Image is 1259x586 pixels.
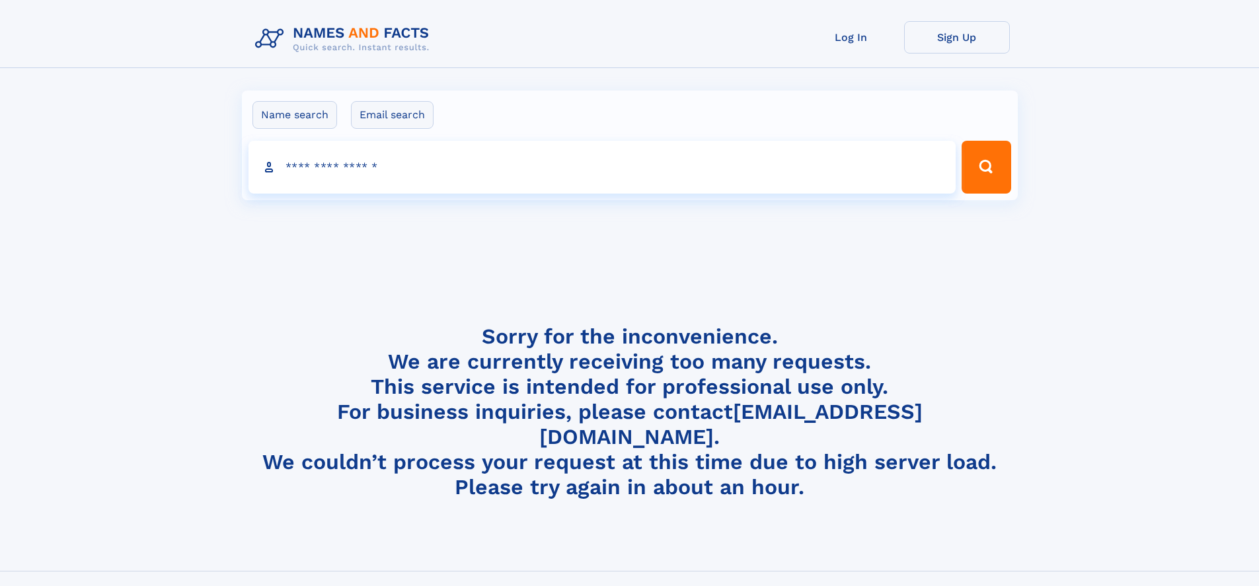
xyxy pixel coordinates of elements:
[904,21,1010,54] a: Sign Up
[539,399,923,449] a: [EMAIL_ADDRESS][DOMAIN_NAME]
[798,21,904,54] a: Log In
[250,21,440,57] img: Logo Names and Facts
[248,141,956,194] input: search input
[351,101,434,129] label: Email search
[252,101,337,129] label: Name search
[962,141,1011,194] button: Search Button
[250,324,1010,500] h4: Sorry for the inconvenience. We are currently receiving too many requests. This service is intend...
